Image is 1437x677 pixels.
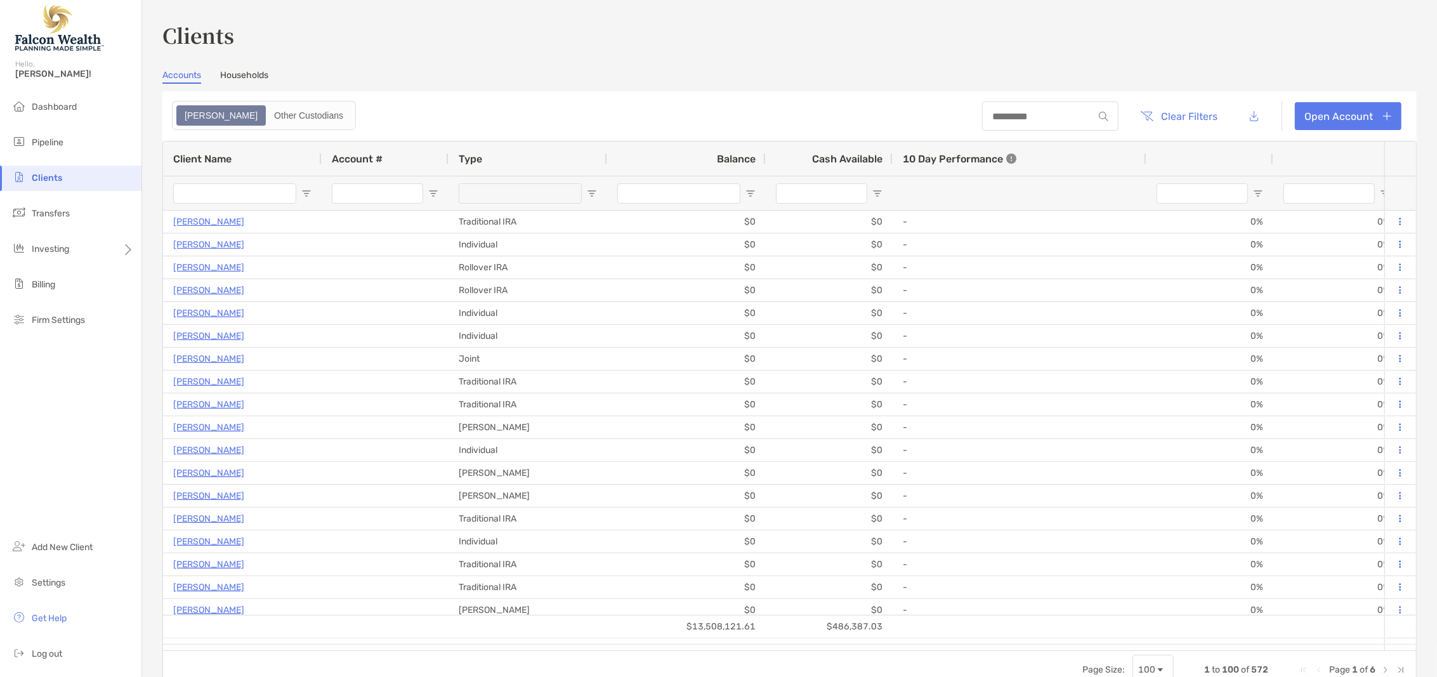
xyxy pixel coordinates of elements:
[1146,256,1273,279] div: 0%
[173,153,232,165] span: Client Name
[449,485,607,507] div: [PERSON_NAME]
[1146,325,1273,347] div: 0%
[766,553,893,575] div: $0
[1146,348,1273,370] div: 0%
[32,244,69,254] span: Investing
[1299,665,1309,675] div: First Page
[903,371,1136,392] div: -
[220,70,268,84] a: Households
[449,371,607,393] div: Traditional IRA
[173,260,244,275] a: [PERSON_NAME]
[903,303,1136,324] div: -
[766,393,893,416] div: $0
[1314,665,1324,675] div: Previous Page
[903,554,1136,575] div: -
[607,371,766,393] div: $0
[903,463,1136,483] div: -
[172,101,356,130] div: segmented control
[903,348,1136,369] div: -
[812,153,883,165] span: Cash Available
[1360,664,1368,675] span: of
[766,371,893,393] div: $0
[173,534,244,549] a: [PERSON_NAME]
[449,302,607,324] div: Individual
[11,539,27,554] img: add_new_client icon
[903,600,1136,621] div: -
[449,439,607,461] div: Individual
[872,188,883,199] button: Open Filter Menu
[607,256,766,279] div: $0
[1146,645,1273,667] div: 0%
[173,556,244,572] p: [PERSON_NAME]
[1241,664,1249,675] span: of
[1146,530,1273,553] div: 0%
[449,508,607,530] div: Traditional IRA
[745,188,756,199] button: Open Filter Menu
[607,508,766,530] div: $0
[32,577,65,588] span: Settings
[11,574,27,589] img: settings icon
[32,613,67,624] span: Get Help
[173,305,244,321] a: [PERSON_NAME]
[332,153,383,165] span: Account #
[766,485,893,507] div: $0
[162,20,1417,49] h3: Clients
[1146,485,1273,507] div: 0%
[178,107,265,124] div: Zoe
[903,234,1136,255] div: -
[766,279,893,301] div: $0
[428,188,438,199] button: Open Filter Menu
[173,282,244,298] a: [PERSON_NAME]
[1273,599,1400,621] div: 0%
[1381,665,1391,675] div: Next Page
[173,465,244,481] p: [PERSON_NAME]
[766,462,893,484] div: $0
[607,645,766,667] div: $0
[1131,102,1228,130] button: Clear Filters
[1138,664,1155,675] div: 100
[449,393,607,416] div: Traditional IRA
[1251,664,1268,675] span: 572
[903,280,1136,301] div: -
[1329,664,1350,675] span: Page
[903,394,1136,415] div: -
[173,183,296,204] input: Client Name Filter Input
[1273,256,1400,279] div: 0%
[449,211,607,233] div: Traditional IRA
[1273,325,1400,347] div: 0%
[1146,279,1273,301] div: 0%
[1380,188,1390,199] button: Open Filter Menu
[11,276,27,291] img: billing icon
[903,577,1136,598] div: -
[766,508,893,530] div: $0
[717,153,756,165] span: Balance
[11,645,27,661] img: logout icon
[766,348,893,370] div: $0
[173,488,244,504] a: [PERSON_NAME]
[11,205,27,220] img: transfers icon
[607,530,766,553] div: $0
[173,602,244,618] a: [PERSON_NAME]
[607,348,766,370] div: $0
[1273,530,1400,553] div: 0%
[766,439,893,461] div: $0
[32,542,93,553] span: Add New Client
[173,328,244,344] a: [PERSON_NAME]
[173,579,244,595] a: [PERSON_NAME]
[903,325,1136,346] div: -
[607,576,766,598] div: $0
[449,279,607,301] div: Rollover IRA
[173,237,244,253] p: [PERSON_NAME]
[1273,645,1400,667] div: 0%
[449,576,607,598] div: Traditional IRA
[173,351,244,367] p: [PERSON_NAME]
[1273,233,1400,256] div: 0%
[173,442,244,458] a: [PERSON_NAME]
[1273,211,1400,233] div: 0%
[332,183,423,204] input: Account # Filter Input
